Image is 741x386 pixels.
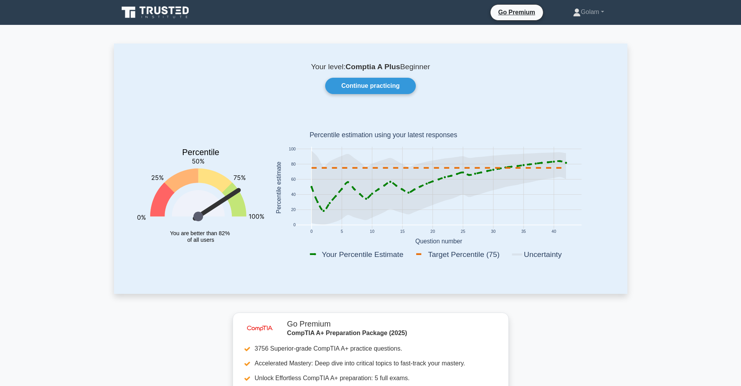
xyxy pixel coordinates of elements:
[170,230,230,236] tspan: You are better than 82%
[415,238,462,245] text: Question number
[182,148,219,157] text: Percentile
[291,177,296,182] text: 60
[289,147,296,151] text: 100
[133,62,609,72] p: Your level: Beginner
[461,230,465,234] text: 25
[291,208,296,212] text: 20
[309,131,457,139] text: Percentile estimation using your latest responses
[521,230,526,234] text: 35
[370,230,374,234] text: 10
[552,230,556,234] text: 40
[491,230,496,234] text: 30
[293,223,296,227] text: 0
[345,63,400,71] b: Comptia A Plus
[310,230,312,234] text: 0
[400,230,405,234] text: 15
[430,230,435,234] text: 20
[554,4,622,20] a: Golam
[187,237,214,243] tspan: of all users
[275,162,282,214] text: Percentile estimate
[494,7,540,17] a: Go Premium
[291,192,296,197] text: 40
[325,78,415,94] a: Continue practicing
[291,162,296,166] text: 80
[340,230,343,234] text: 5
